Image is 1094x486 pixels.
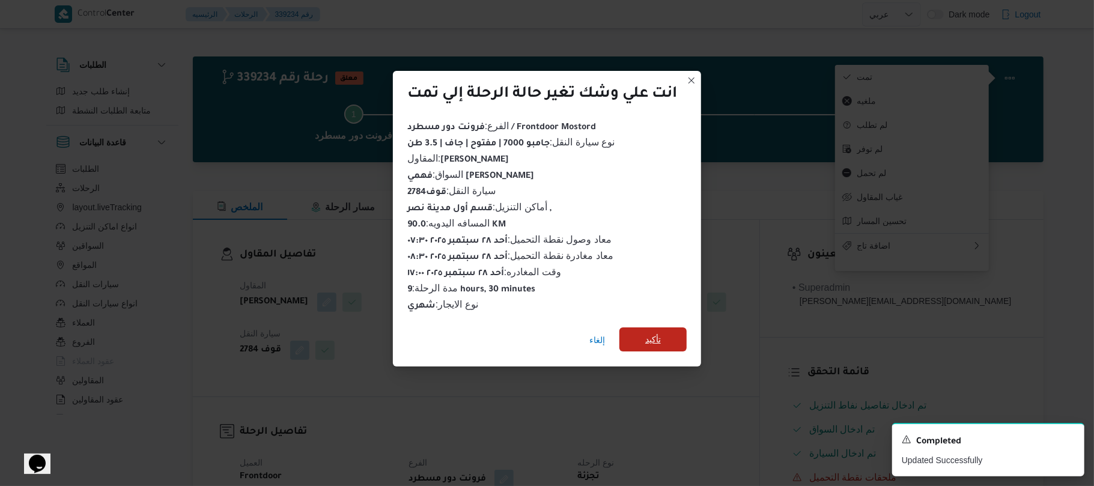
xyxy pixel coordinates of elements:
b: جامبو 7000 | مفتوح | جاف | 3.5 طن [407,139,550,149]
b: شهري [407,302,436,311]
b: 9 hours, 30 minutes [407,285,535,295]
span: أماكن التنزيل : [407,202,552,212]
b: أحد ٢٨ سبتمبر ٢٠٢٥ ٠٧:٣٠ [407,237,508,246]
div: Notification [902,434,1075,449]
span: السواق : [407,169,534,180]
b: أحد ٢٨ سبتمبر ٢٠٢٥ ١٧:٠٠ [407,269,504,279]
span: وقت المغادره : [407,267,561,277]
b: فرونت دور مسطرد / Frontdoor Mostord [407,123,596,133]
span: نوع الايجار : [407,299,478,309]
button: تأكيد [619,327,687,351]
span: مدة الرحلة : [407,283,535,293]
span: معاد مغادرة نقطة التحميل : [407,251,613,261]
p: Updated Successfully [902,454,1075,467]
iframe: chat widget [12,438,50,474]
span: الفرع : [407,121,596,131]
button: Closes this modal window [684,73,699,88]
span: المقاول : [407,153,509,163]
button: إلغاء [585,328,610,352]
b: فهمي [PERSON_NAME] [407,172,534,181]
span: نوع سيارة النقل : [407,137,615,147]
span: إلغاء [589,333,605,347]
span: Completed [916,435,961,449]
b: قوف2784 [407,188,446,198]
span: معاد وصول نقطة التحميل : [407,234,612,245]
b: أحد ٢٨ سبتمبر ٢٠٢٥ ٠٨:٣٠ [407,253,508,263]
b: قسم أول مدينة نصر , [407,204,552,214]
span: المسافه اليدويه : [407,218,506,228]
b: 90.0 KM [407,220,506,230]
b: [PERSON_NAME] [440,156,509,165]
span: تأكيد [645,332,661,347]
div: انت علي وشك تغير حالة الرحلة إلي تمت [407,85,677,105]
span: سيارة النقل : [407,186,496,196]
